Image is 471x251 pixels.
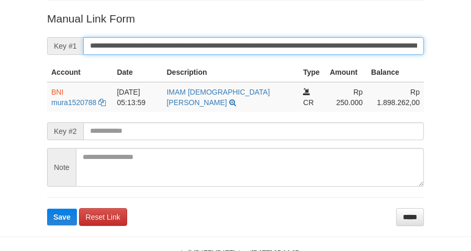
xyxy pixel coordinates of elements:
a: Reset Link [79,208,127,226]
th: Amount [326,63,367,82]
th: Date [113,63,162,82]
span: Note [47,148,76,187]
p: Manual Link Form [47,11,424,26]
th: Type [299,63,326,82]
a: IMAM [DEMOGRAPHIC_DATA][PERSON_NAME] [166,88,270,107]
th: Balance [367,63,424,82]
span: BNI [51,88,63,96]
span: Key #1 [47,37,83,55]
th: Account [47,63,113,82]
span: Reset Link [86,213,120,221]
th: Description [162,63,299,82]
button: Save [47,209,77,225]
span: CR [303,98,313,107]
span: Save [53,213,71,221]
td: Rp 1.898.262,00 [367,82,424,112]
td: [DATE] 05:13:59 [113,82,162,112]
a: Copy mura1520788 to clipboard [98,98,106,107]
span: Key #2 [47,122,83,140]
td: Rp 250.000 [326,82,367,112]
a: mura1520788 [51,98,96,107]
